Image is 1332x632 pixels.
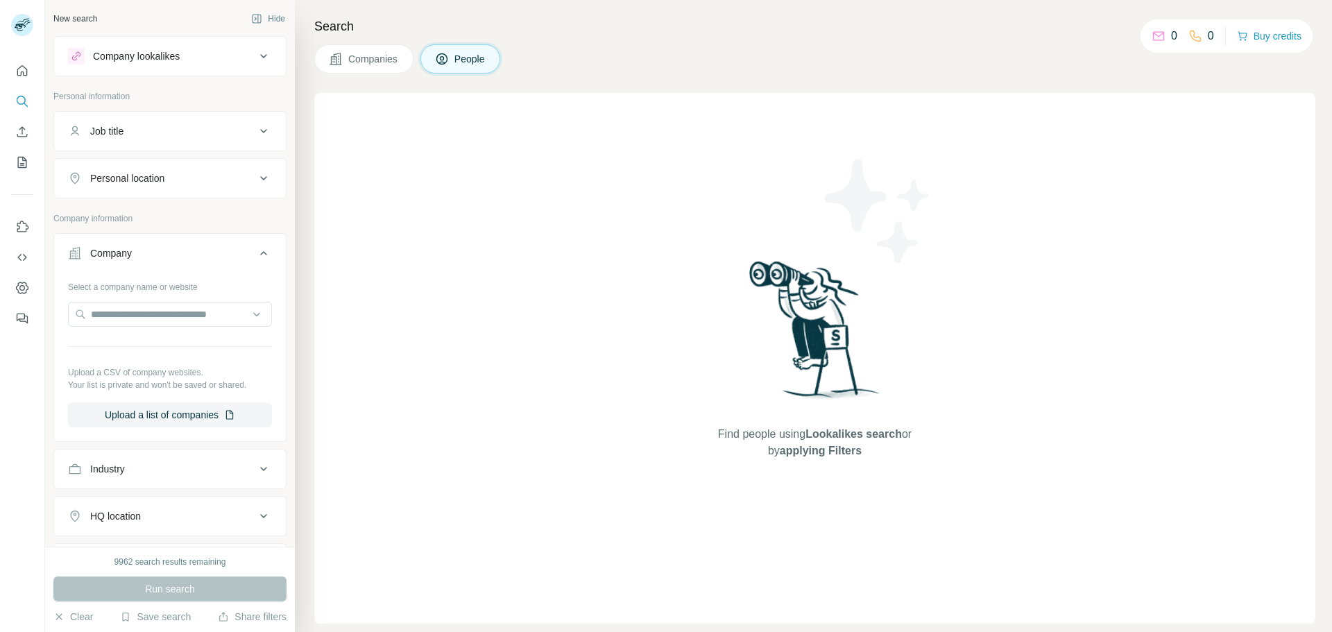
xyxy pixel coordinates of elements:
[454,52,486,66] span: People
[11,119,33,144] button: Enrich CSV
[90,124,123,138] div: Job title
[68,402,272,427] button: Upload a list of companies
[11,306,33,331] button: Feedback
[68,275,272,293] div: Select a company name or website
[743,257,887,412] img: Surfe Illustration - Woman searching with binoculars
[11,214,33,239] button: Use Surfe on LinkedIn
[90,462,125,476] div: Industry
[815,148,940,273] img: Surfe Illustration - Stars
[11,245,33,270] button: Use Surfe API
[54,40,286,73] button: Company lookalikes
[54,452,286,486] button: Industry
[53,610,93,624] button: Clear
[53,12,97,25] div: New search
[54,237,286,275] button: Company
[90,246,132,260] div: Company
[314,17,1315,36] h4: Search
[11,275,33,300] button: Dashboard
[90,509,141,523] div: HQ location
[218,610,287,624] button: Share filters
[780,445,862,456] span: applying Filters
[11,89,33,114] button: Search
[241,8,295,29] button: Hide
[114,556,226,568] div: 9962 search results remaining
[805,428,902,440] span: Lookalikes search
[120,610,191,624] button: Save search
[1171,28,1177,44] p: 0
[54,162,286,195] button: Personal location
[1208,28,1214,44] p: 0
[11,150,33,175] button: My lists
[54,114,286,148] button: Job title
[90,171,164,185] div: Personal location
[54,499,286,533] button: HQ location
[348,52,399,66] span: Companies
[703,426,925,459] span: Find people using or by
[1237,26,1301,46] button: Buy credits
[53,90,287,103] p: Personal information
[93,49,180,63] div: Company lookalikes
[68,366,272,379] p: Upload a CSV of company websites.
[53,212,287,225] p: Company information
[11,58,33,83] button: Quick start
[68,379,272,391] p: Your list is private and won't be saved or shared.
